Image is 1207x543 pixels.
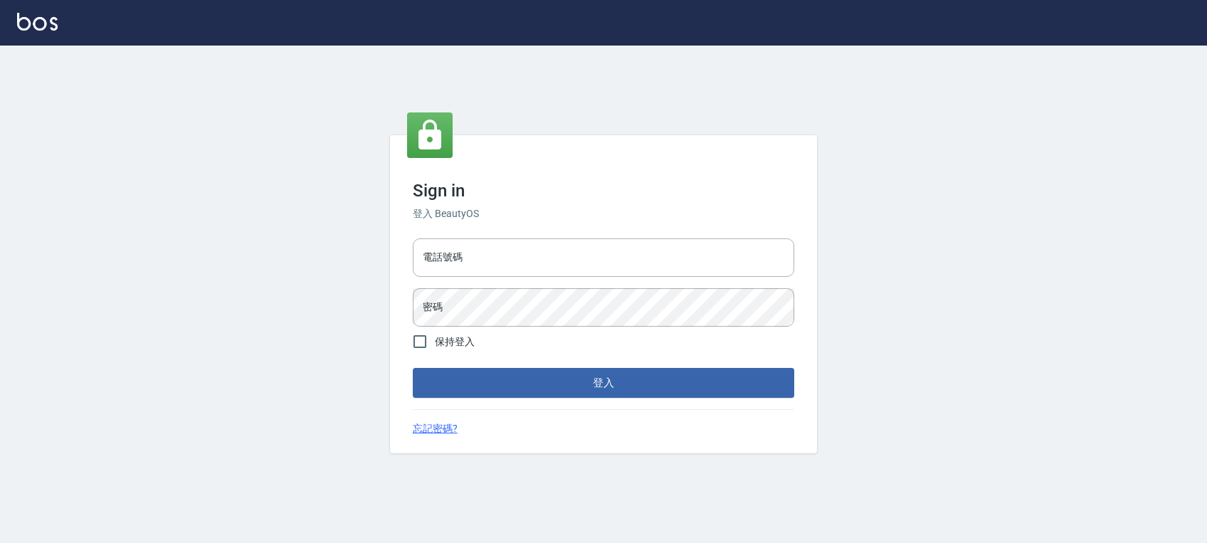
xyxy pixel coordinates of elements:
img: Logo [17,13,58,31]
button: 登入 [413,368,794,398]
h6: 登入 BeautyOS [413,206,794,221]
a: 忘記密碼? [413,421,458,436]
h3: Sign in [413,181,794,201]
span: 保持登入 [435,334,475,349]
